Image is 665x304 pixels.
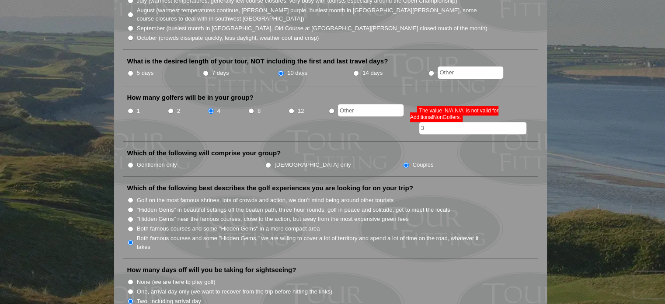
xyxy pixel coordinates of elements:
input: Other [438,66,503,79]
label: How many days off will you be taking for sightseeing? [127,266,296,274]
label: August (warmest temperatures continue, [PERSON_NAME] purple, busiest month in [GEOGRAPHIC_DATA][P... [137,6,488,23]
label: [DEMOGRAPHIC_DATA] only [275,161,351,169]
label: 5 days [137,69,154,77]
label: Golf on the most famous shrines, lots of crowds and action, we don't mind being around other tour... [137,196,394,205]
label: How many golfers will be in your group? [127,93,254,102]
label: 1 [137,107,140,115]
label: 12 [298,107,304,115]
label: What is the desired length of your tour, NOT including the first and last travel days? [127,57,388,66]
label: One, arrival day only (we want to recover from the trip before hitting the links) [137,287,332,296]
label: "Hidden Gems" near the famous courses, close to the action, but away from the most expensive gree... [137,215,409,224]
label: Which of the following will comprise your group? [127,149,281,157]
label: 2 [177,107,180,115]
label: Which of the following best describes the golf experiences you are looking for on your trip? [127,184,413,192]
label: 7 days [212,69,229,77]
label: September (busiest month in [GEOGRAPHIC_DATA], Old Course at [GEOGRAPHIC_DATA][PERSON_NAME] close... [137,24,487,33]
label: 4 [217,107,220,115]
label: Couples [412,161,433,169]
label: 8 [258,107,261,115]
label: 10 days [287,69,307,77]
label: "Hidden Gems" in beautiful settings off the beaten path, three hour rounds, golf in peace and sol... [137,206,450,214]
label: Gentlemen only [137,161,177,169]
input: Additional non-golfers? Please specify # [419,122,526,134]
span: The value 'N/A,N/A' is not valid for AdditionalNonGolfers. [410,106,498,122]
label: October (crowds dissipate quickly, less daylight, weather cool and crisp) [137,34,319,42]
label: None (we are here to play golf) [137,278,216,287]
input: Other [338,104,404,116]
label: 14 days [362,69,383,77]
label: Both famous courses and some "Hidden Gems" in a more compact area [137,224,320,233]
label: Both famous courses and some "Hidden Gems," we are willing to cover a lot of territory and spend ... [137,234,488,251]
